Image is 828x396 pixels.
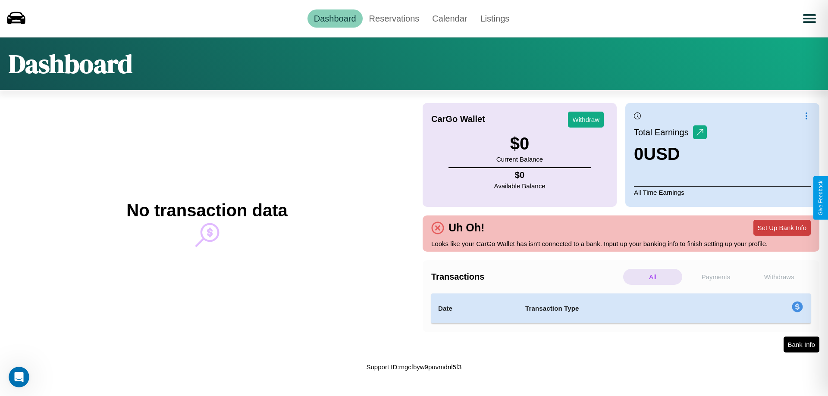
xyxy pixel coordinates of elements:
[818,181,824,215] div: Give Feedback
[426,9,474,28] a: Calendar
[431,238,811,249] p: Looks like your CarGo Wallet has isn't connected to a bank. Input up your banking info to finish ...
[363,9,426,28] a: Reservations
[797,6,822,31] button: Open menu
[431,272,621,282] h4: Transactions
[525,303,721,314] h4: Transaction Type
[634,125,693,140] p: Total Earnings
[307,9,363,28] a: Dashboard
[494,170,546,180] h4: $ 0
[438,303,511,314] h4: Date
[126,201,287,220] h2: No transaction data
[623,269,682,285] p: All
[687,269,746,285] p: Payments
[474,9,516,28] a: Listings
[496,134,543,153] h3: $ 0
[634,144,707,164] h3: 0 USD
[496,153,543,165] p: Current Balance
[568,112,604,128] button: Withdraw
[634,186,811,198] p: All Time Earnings
[494,180,546,192] p: Available Balance
[9,46,132,81] h1: Dashboard
[750,269,809,285] p: Withdraws
[784,337,819,352] button: Bank Info
[431,293,811,324] table: simple table
[9,367,29,387] iframe: Intercom live chat
[431,114,485,124] h4: CarGo Wallet
[367,361,462,373] p: Support ID: mgcfbyw9puvmdnl5f3
[753,220,811,236] button: Set Up Bank Info
[444,221,489,234] h4: Uh Oh!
